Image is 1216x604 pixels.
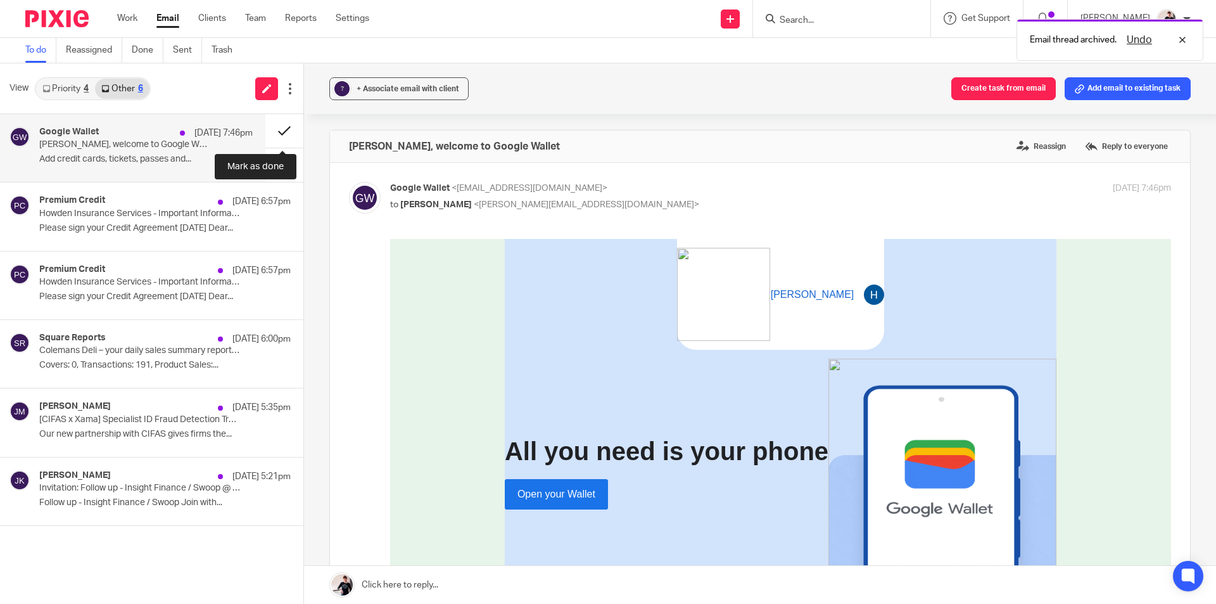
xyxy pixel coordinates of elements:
p: [DATE] 6:57pm [232,264,291,277]
button: Create task from email [951,77,1056,100]
a: Trash [212,38,242,63]
p: Howden Insurance Services - Important Information about your finance arrangements - Ref D533190DH0 [39,277,241,288]
h4: [PERSON_NAME] [39,401,111,412]
a: Priority4 [36,79,95,99]
img: google-pay-logo-2x-transparent-w106px-h57px-2x.png [360,460,394,479]
p: Howden Insurance Services - Important Information about your finance arrangements - Ref D533191DH0 [39,209,241,219]
span: <[PERSON_NAME][EMAIL_ADDRESS][DOMAIN_NAME]> [474,200,699,209]
img: svg%3E [9,264,30,285]
p: Add credit cards, tickets, passes and... [39,154,253,165]
span: <[EMAIL_ADDRESS][DOMAIN_NAME]> [452,184,607,193]
img: svg%3E [9,127,30,147]
label: Reassign [1013,137,1069,156]
h4: Premium Credit [39,195,105,206]
p: Colemans Deli – your daily sales summary report for [DATE] [39,345,241,356]
label: Reply to everyone [1082,137,1171,156]
p: [DATE] 7:46pm [194,127,253,139]
p: Please sign your Credit Agreement [DATE] Dear... [39,223,291,234]
img: Pixie [25,10,89,27]
p: Covers: 0, Transactions: 191, Product Sales:... [39,360,291,371]
p: Please sign your Credit Agreement [DATE] Dear... [39,292,291,302]
span: + Associate email with client [357,85,459,93]
h4: Square Reports [39,333,106,344]
a: Add a card [357,491,424,513]
img: AV307615.jpg [1156,9,1177,29]
h4: Google Wallet [39,127,99,138]
h4: Premium Credit [39,264,105,275]
img: svg%3E [9,195,30,215]
td: All you need is your phone [115,197,438,228]
a: Done [132,38,163,63]
span: to [390,200,398,209]
img: svg%3E [9,470,30,491]
p: [DATE] 5:35pm [232,401,291,414]
a: Reassigned [66,38,122,63]
button: ? + Associate email with client [329,77,469,100]
button: Add email to existing task [1065,77,1191,100]
button: Undo [1123,32,1156,48]
a: Sent [173,38,202,63]
img: spacer-11.gif [390,111,391,120]
img: spacer-11.gif [333,102,334,111]
img: spacer-11.gif [390,348,391,357]
p: Follow up - Insight Finance / Swoop Join with... [39,498,291,508]
div: 4 [84,84,89,93]
a: Other6 [95,79,149,99]
h4: [PERSON_NAME] [39,470,111,481]
a: Clients [198,12,226,25]
a: Settings [336,12,369,25]
p: [PERSON_NAME], welcome to Google Wallet [39,139,210,150]
p: Invitation: Follow up - Insight Finance / Swoop @ [DATE] 11:30am - 12pm (IST) ([PERSON_NAME][EMAI... [39,483,241,494]
img: svg%3E [9,401,30,421]
a: Reports [285,12,317,25]
p: [DATE] 6:00pm [232,333,291,345]
td: [PERSON_NAME] [381,46,464,66]
p: [DATE] 5:21pm [232,470,291,483]
p: [DATE] 7:46pm [1113,182,1171,195]
span: View [9,82,28,95]
span: Google Pay [321,439,370,449]
p: [CIFAS x Xama] Specialist ID Fraud Detection Training Now Available [39,414,241,425]
a: Email [156,12,179,25]
img: google-pay-tap-pay-2x-transparent-w80px-h48px-2x.png [394,462,419,477]
img: spacer-11.gif [390,513,391,517]
img: svg%3E [9,333,30,353]
img: svg%3E [349,182,381,214]
a: To do [25,38,56,63]
p: Our new partnership with CIFAS gives firms the... [39,429,291,440]
p: [DATE] 6:57pm [232,195,291,208]
a: Open your Wallet [115,240,218,271]
a: Work [117,12,137,25]
div: 6 [138,84,143,93]
h4: [PERSON_NAME], welcome to Google Wallet [349,140,560,153]
img: XO6Qw5EvYbb2DFcCznq63MSrMbb0VXHf8QihIU1l.gif [438,120,666,348]
span: [PERSON_NAME] [400,200,472,209]
a: Team [245,12,266,25]
span: Google Wallet [390,184,450,193]
img: spacer-11.gif [390,487,391,491]
p: Email thread archived. [1030,34,1117,46]
div: ? [334,81,350,96]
